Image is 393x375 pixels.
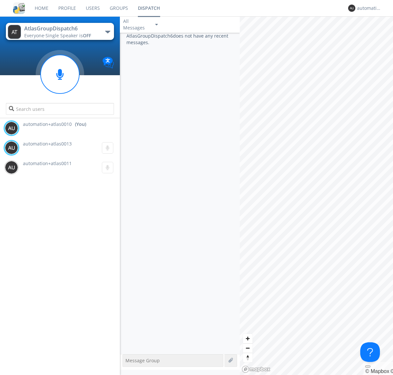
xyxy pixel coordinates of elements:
[75,121,86,128] div: (You)
[103,57,114,68] img: Translation enabled
[357,5,382,11] div: automation+atlas0010
[123,18,149,31] div: All Messages
[5,122,18,135] img: 373638.png
[242,366,271,373] a: Mapbox logo
[23,160,72,166] span: automation+atlas0011
[348,5,355,12] img: 373638.png
[24,32,98,39] div: Everyone ·
[243,353,253,362] button: Reset bearing to north
[365,368,389,374] a: Mapbox
[243,343,253,353] button: Zoom out
[155,24,158,26] img: caret-down-sm.svg
[13,2,25,14] img: cddb5a64eb264b2086981ab96f4c1ba7
[365,366,370,367] button: Toggle attribution
[23,121,72,128] span: automation+atlas0010
[5,161,18,174] img: 373638.png
[243,334,253,343] button: Zoom in
[243,353,253,362] span: Reset bearing to north
[6,23,114,40] button: AtlasGroupDispatch6Everyone·Single Speaker isOFF
[8,25,21,39] img: 373638.png
[360,342,380,362] iframe: Toggle Customer Support
[6,103,114,115] input: Search users
[83,32,91,39] span: OFF
[46,32,91,39] span: Single Speaker is
[24,25,98,32] div: AtlasGroupDispatch6
[5,141,18,154] img: 373638.png
[23,141,72,147] span: automation+atlas0013
[120,33,240,354] div: AtlasGroupDispatch6 does not have any recent messages.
